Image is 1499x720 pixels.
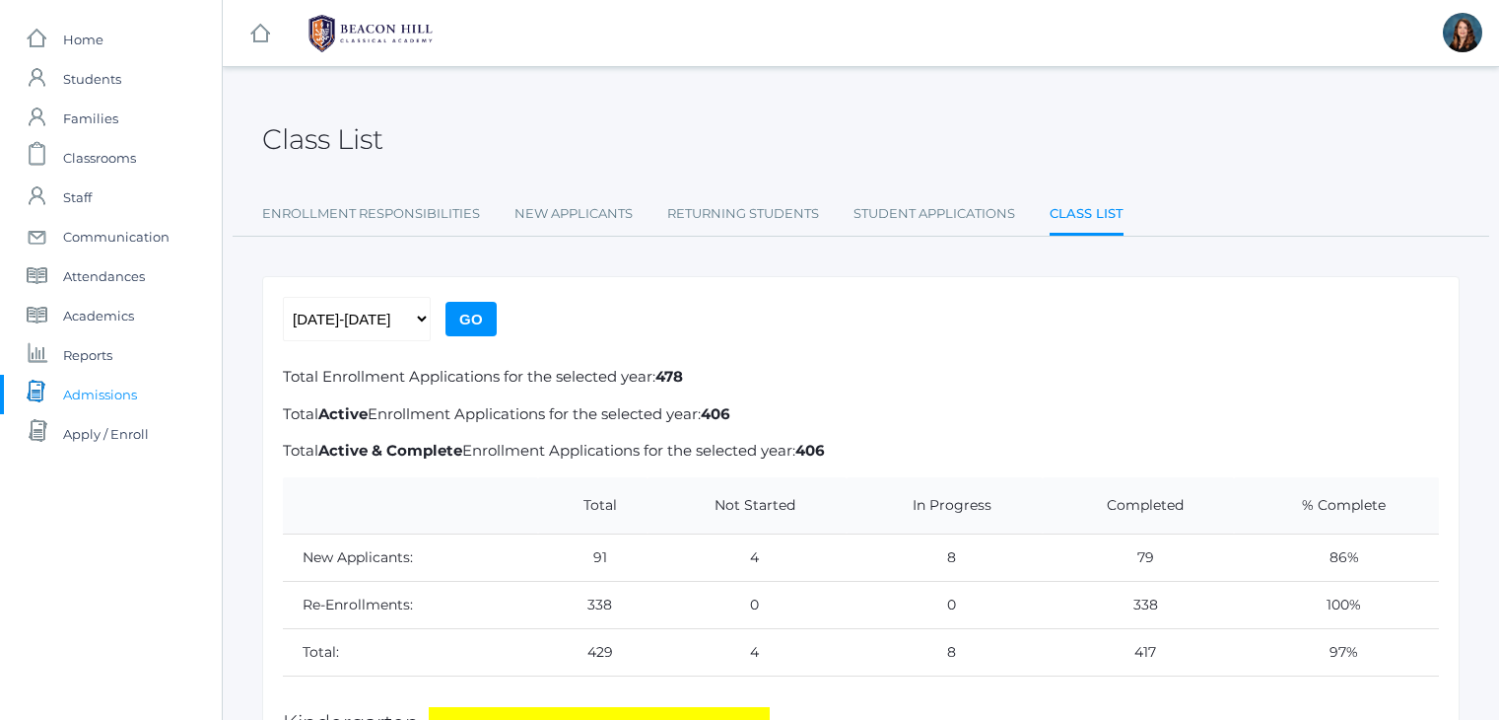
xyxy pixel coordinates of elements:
[63,59,121,99] span: Students
[795,441,825,460] b: 406
[63,217,170,256] span: Communication
[847,628,1042,676] td: 8
[262,194,480,234] a: Enrollment Responsibilities
[655,367,683,386] b: 478
[853,194,1015,234] a: Student Applications
[647,581,847,628] td: 0
[1234,628,1439,676] td: 97%
[647,534,847,581] td: 4
[63,296,134,335] span: Academics
[283,366,1439,389] p: Total Enrollment Applications for the selected year:
[514,194,633,234] a: New Applicants
[847,581,1042,628] td: 0
[1234,534,1439,581] td: 86%
[647,628,847,676] td: 4
[283,628,538,676] td: Total:
[445,302,497,336] input: Go
[667,194,819,234] a: Returning Students
[1443,13,1482,52] div: Heather Mangimelli
[538,477,647,535] th: Total
[297,9,444,58] img: BHCALogos-05-308ed15e86a5a0abce9b8dd61676a3503ac9727e845dece92d48e8588c001991.png
[283,440,1439,463] p: Total Enrollment Applications for the selected year:
[63,138,136,178] span: Classrooms
[283,403,1439,426] p: Total Enrollment Applications for the selected year:
[262,124,383,155] h2: Class List
[1043,477,1235,535] th: Completed
[318,404,368,423] b: Active
[63,414,149,454] span: Apply / Enroll
[1043,534,1235,581] td: 79
[1234,477,1439,535] th: % Complete
[63,99,118,138] span: Families
[63,256,145,296] span: Attendances
[1043,581,1235,628] td: 338
[538,581,647,628] td: 338
[647,477,847,535] th: Not Started
[538,534,647,581] td: 91
[63,178,92,217] span: Staff
[63,335,112,375] span: Reports
[847,534,1042,581] td: 8
[1050,194,1124,237] a: Class List
[1043,628,1235,676] td: 417
[63,20,103,59] span: Home
[63,375,137,414] span: Admissions
[538,628,647,676] td: 429
[318,441,462,460] b: Active & Complete
[1234,581,1439,628] td: 100%
[701,404,730,423] b: 406
[283,534,538,581] td: New Applicants:
[847,477,1042,535] th: In Progress
[283,581,538,628] td: Re-Enrollments:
